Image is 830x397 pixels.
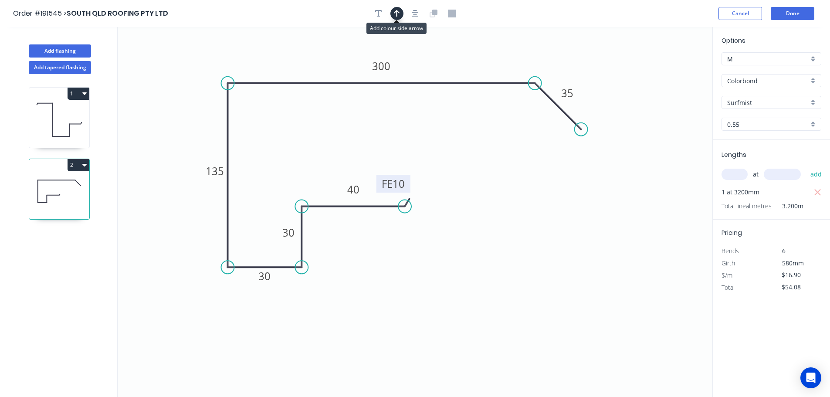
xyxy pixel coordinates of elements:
tspan: 30 [282,225,295,240]
button: Add tapered flashing [29,61,91,74]
button: Add flashing [29,44,91,58]
tspan: 40 [347,182,359,197]
div: Add colour side arrow [366,23,427,34]
tspan: 30 [258,269,271,283]
span: 1 at 3200mm [722,186,759,198]
tspan: 10 [393,176,405,191]
button: Done [771,7,814,20]
span: Pricing [722,228,742,237]
div: Open Intercom Messenger [800,367,821,388]
input: Price level [727,54,809,64]
span: Total lineal metres [722,200,772,212]
button: 2 [68,159,89,171]
input: Colour [727,98,809,107]
span: 6 [782,247,786,255]
button: add [806,167,827,182]
span: Bends [722,247,739,255]
span: at [753,168,759,180]
span: 580mm [782,259,804,267]
svg: 0 [118,27,712,397]
input: Thickness [727,120,809,129]
span: Options [722,36,745,45]
tspan: 135 [206,164,224,178]
span: Total [722,283,735,292]
span: SOUTH QLD ROOFING PTY LTD [67,8,168,18]
button: Cancel [718,7,762,20]
span: Order #191545 > [13,8,67,18]
tspan: FE [382,176,393,191]
span: Lengths [722,150,746,159]
span: $/m [722,271,732,279]
tspan: 35 [561,86,573,100]
input: Material [727,76,809,85]
span: Girth [722,259,735,267]
span: 3.200m [772,200,803,212]
tspan: 300 [372,59,390,73]
button: 1 [68,88,89,100]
